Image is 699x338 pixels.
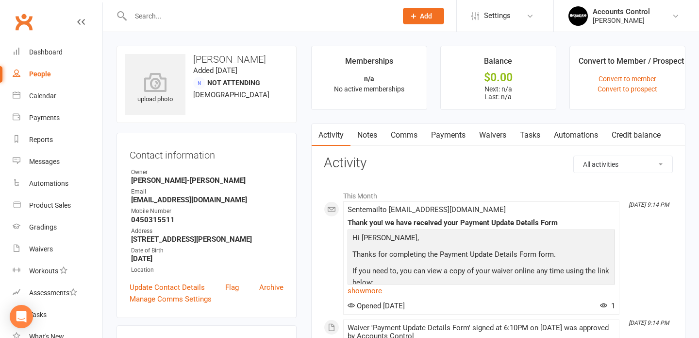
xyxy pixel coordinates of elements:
[324,156,673,171] h3: Activity
[225,282,239,293] a: Flag
[547,124,605,146] a: Automations
[420,12,432,20] span: Add
[29,70,51,78] div: People
[125,54,288,65] h3: [PERSON_NAME]
[29,114,60,122] div: Payments
[13,282,102,304] a: Assessments
[348,205,506,214] span: Sent email to [EMAIL_ADDRESS][DOMAIN_NAME]
[193,90,269,99] span: [DEMOGRAPHIC_DATA]
[484,5,511,27] span: Settings
[449,85,547,101] p: Next: n/a Last: n/a
[13,151,102,173] a: Messages
[131,187,283,196] div: Email
[29,48,63,56] div: Dashboard
[13,85,102,107] a: Calendar
[130,282,205,293] a: Update Contact Details
[125,72,185,105] div: upload photo
[449,72,547,83] div: $0.00
[13,173,102,195] a: Automations
[193,66,237,75] time: Added [DATE]
[403,8,444,24] button: Add
[29,311,47,319] div: Tasks
[29,267,58,275] div: Workouts
[350,124,384,146] a: Notes
[29,223,57,231] div: Gradings
[350,232,613,246] p: Hi [PERSON_NAME],
[350,249,613,263] p: Thanks for completing the Payment Update Details Form form.
[131,235,283,244] strong: [STREET_ADDRESS][PERSON_NAME]
[10,305,33,328] div: Open Intercom Messenger
[600,302,615,310] span: 1
[29,289,77,297] div: Assessments
[131,176,283,185] strong: [PERSON_NAME]-[PERSON_NAME]
[131,227,283,236] div: Address
[568,6,588,26] img: thumb_image1701918351.png
[384,124,424,146] a: Comms
[513,124,547,146] a: Tasks
[472,124,513,146] a: Waivers
[593,7,650,16] div: Accounts Control
[13,41,102,63] a: Dashboard
[130,146,283,160] h3: Contact information
[424,124,472,146] a: Payments
[12,10,36,34] a: Clubworx
[128,9,390,23] input: Search...
[13,216,102,238] a: Gradings
[130,293,212,305] a: Manage Comms Settings
[131,207,283,216] div: Mobile Number
[131,196,283,204] strong: [EMAIL_ADDRESS][DOMAIN_NAME]
[29,136,53,143] div: Reports
[13,129,102,151] a: Reports
[259,282,283,293] a: Archive
[131,168,283,177] div: Owner
[599,75,656,83] a: Convert to member
[348,219,615,227] div: Thank you! we have received your Payment Update Details Form
[207,79,260,87] span: Not Attending
[629,320,669,326] i: [DATE] 9:14 PM
[131,215,283,224] strong: 0450315511
[13,260,102,282] a: Workouts
[345,55,393,72] div: Memberships
[29,201,71,209] div: Product Sales
[29,245,53,253] div: Waivers
[29,92,56,100] div: Calendar
[579,55,684,72] div: Convert to Member / Prospect
[334,85,404,93] span: No active memberships
[131,266,283,275] div: Location
[348,284,615,298] a: show more
[13,107,102,129] a: Payments
[605,124,667,146] a: Credit balance
[13,238,102,260] a: Waivers
[598,85,657,93] a: Convert to prospect
[13,195,102,216] a: Product Sales
[593,16,650,25] div: [PERSON_NAME]
[484,55,512,72] div: Balance
[29,179,68,187] div: Automations
[131,254,283,263] strong: [DATE]
[629,201,669,208] i: [DATE] 9:14 PM
[312,124,350,146] a: Activity
[131,246,283,255] div: Date of Birth
[13,63,102,85] a: People
[350,265,613,291] p: If you need to, you can view a copy of your waiver online any time using the link below:
[29,158,60,165] div: Messages
[324,186,673,201] li: This Month
[13,304,102,326] a: Tasks
[364,75,374,83] strong: n/a
[348,302,405,310] span: Opened [DATE]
